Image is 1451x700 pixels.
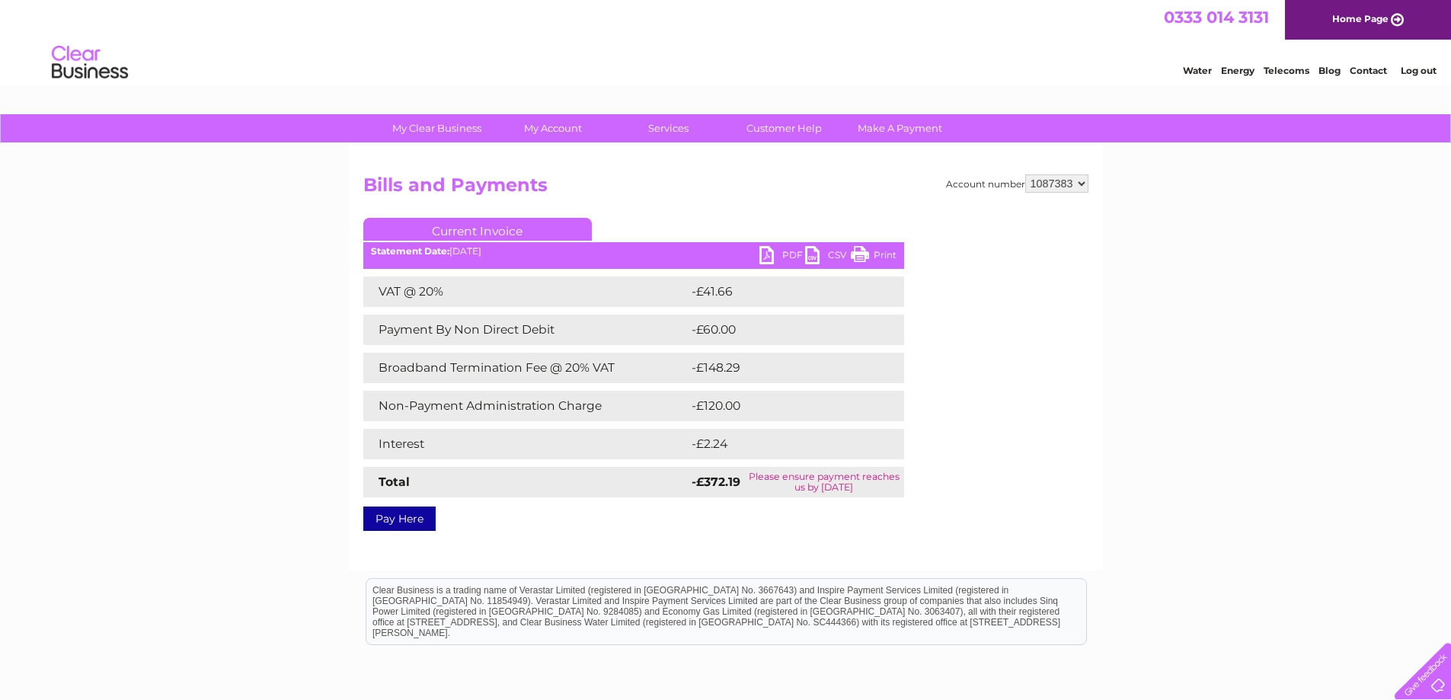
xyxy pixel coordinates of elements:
a: Print [851,246,896,268]
strong: -£372.19 [692,475,740,489]
a: 0333 014 3131 [1164,8,1269,27]
div: Account number [946,174,1088,193]
a: Log out [1401,65,1437,76]
a: Energy [1221,65,1254,76]
div: [DATE] [363,246,904,257]
td: Non-Payment Administration Charge [363,391,688,421]
a: CSV [805,246,851,268]
td: Payment By Non Direct Debit [363,315,688,345]
td: Please ensure payment reaches us by [DATE] [744,467,903,497]
a: Blog [1318,65,1341,76]
a: Water [1183,65,1212,76]
a: Contact [1350,65,1387,76]
a: Make A Payment [837,114,963,142]
a: Customer Help [721,114,847,142]
img: logo.png [51,40,129,86]
h2: Bills and Payments [363,174,1088,203]
td: -£60.00 [688,315,877,345]
td: Broadband Termination Fee @ 20% VAT [363,353,688,383]
strong: Total [379,475,410,489]
b: Statement Date: [371,245,449,257]
td: Interest [363,429,688,459]
td: -£148.29 [688,353,878,383]
a: Services [606,114,731,142]
div: Clear Business is a trading name of Verastar Limited (registered in [GEOGRAPHIC_DATA] No. 3667643... [366,8,1086,74]
a: My Account [490,114,615,142]
a: PDF [759,246,805,268]
a: Pay Here [363,507,436,531]
a: Current Invoice [363,218,592,241]
td: -£120.00 [688,391,878,421]
a: Telecoms [1264,65,1309,76]
a: My Clear Business [374,114,500,142]
td: -£41.66 [688,276,875,307]
td: VAT @ 20% [363,276,688,307]
td: -£2.24 [688,429,872,459]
